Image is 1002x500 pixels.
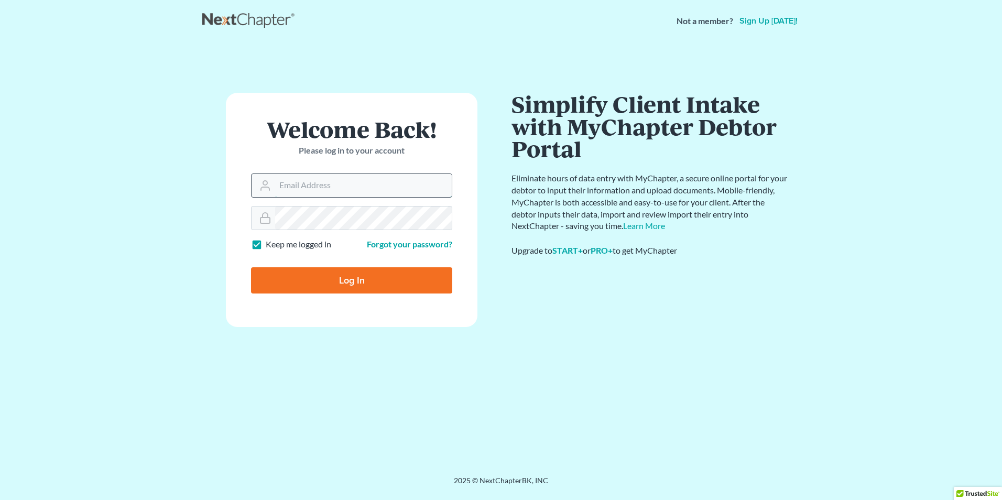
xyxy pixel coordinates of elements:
[552,245,583,255] a: START+
[737,17,800,25] a: Sign up [DATE]!
[266,238,331,251] label: Keep me logged in
[511,93,789,160] h1: Simplify Client Intake with MyChapter Debtor Portal
[591,245,613,255] a: PRO+
[367,239,452,249] a: Forgot your password?
[202,475,800,494] div: 2025 © NextChapterBK, INC
[251,118,452,140] h1: Welcome Back!
[251,267,452,294] input: Log In
[677,15,733,27] strong: Not a member?
[623,221,665,231] a: Learn More
[511,245,789,257] div: Upgrade to or to get MyChapter
[511,172,789,232] p: Eliminate hours of data entry with MyChapter, a secure online portal for your debtor to input the...
[251,145,452,157] p: Please log in to your account
[275,174,452,197] input: Email Address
